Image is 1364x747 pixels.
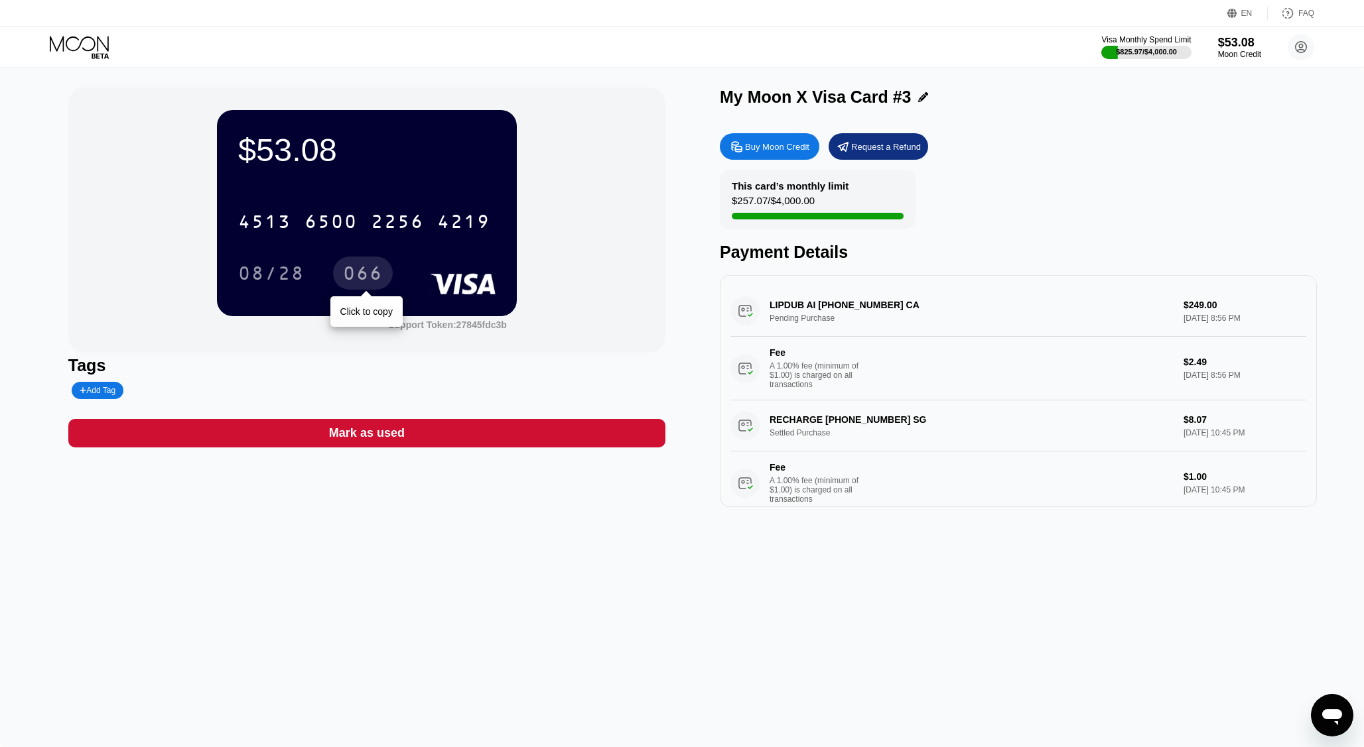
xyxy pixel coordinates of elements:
[732,180,849,192] div: This card’s monthly limit
[730,337,1306,400] div: FeeA 1.00% fee (minimum of $1.00) is charged on all transactions$2.49[DATE] 8:56 PM
[305,213,358,234] div: 6500
[1184,371,1306,380] div: [DATE] 8:56 PM
[770,462,862,473] div: Fee
[1227,7,1268,20] div: EN
[720,87,912,107] div: My Moon X Visa Card #3
[333,257,393,290] div: 066
[1184,485,1306,494] div: [DATE] 10:45 PM
[730,451,1306,515] div: FeeA 1.00% fee (minimum of $1.00) is charged on all transactions$1.00[DATE] 10:45 PM
[228,257,314,290] div: 08/28
[1184,357,1306,367] div: $2.49
[72,382,123,399] div: Add Tag
[340,306,393,317] div: Click to copy
[388,319,507,330] div: Support Token: 27845fdc3b
[1298,9,1314,18] div: FAQ
[1101,35,1191,59] div: Visa Monthly Spend Limit$825.97/$4,000.00
[68,419,665,447] div: Mark as used
[68,356,665,375] div: Tags
[720,243,1317,262] div: Payment Details
[238,213,291,234] div: 4513
[1268,7,1314,20] div: FAQ
[732,195,815,213] div: $257.07 / $4,000.00
[745,141,809,152] div: Buy Moon Credit
[770,476,869,504] div: A 1.00% fee (minimum of $1.00) is charged on all transactions
[1184,471,1306,482] div: $1.00
[238,264,305,286] div: 08/28
[343,264,383,286] div: 066
[1101,35,1191,44] div: Visa Monthly Spend Limit
[1218,50,1261,59] div: Moon Credit
[851,141,921,152] div: Request a Refund
[329,426,405,441] div: Mark as used
[829,133,928,160] div: Request a Refund
[371,213,424,234] div: 2256
[770,361,869,389] div: A 1.00% fee (minimum of $1.00) is charged on all transactions
[1116,48,1177,56] div: $825.97 / $4,000.00
[770,347,862,358] div: Fee
[1218,36,1261,50] div: $53.08
[388,319,507,330] div: Support Token:27845fdc3b
[230,205,498,238] div: 4513650022564219
[1311,694,1353,736] iframe: Кнопка запуска окна обмена сообщениями
[1218,36,1261,59] div: $53.08Moon Credit
[1241,9,1253,18] div: EN
[238,131,496,168] div: $53.08
[720,133,819,160] div: Buy Moon Credit
[80,386,115,395] div: Add Tag
[437,213,490,234] div: 4219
